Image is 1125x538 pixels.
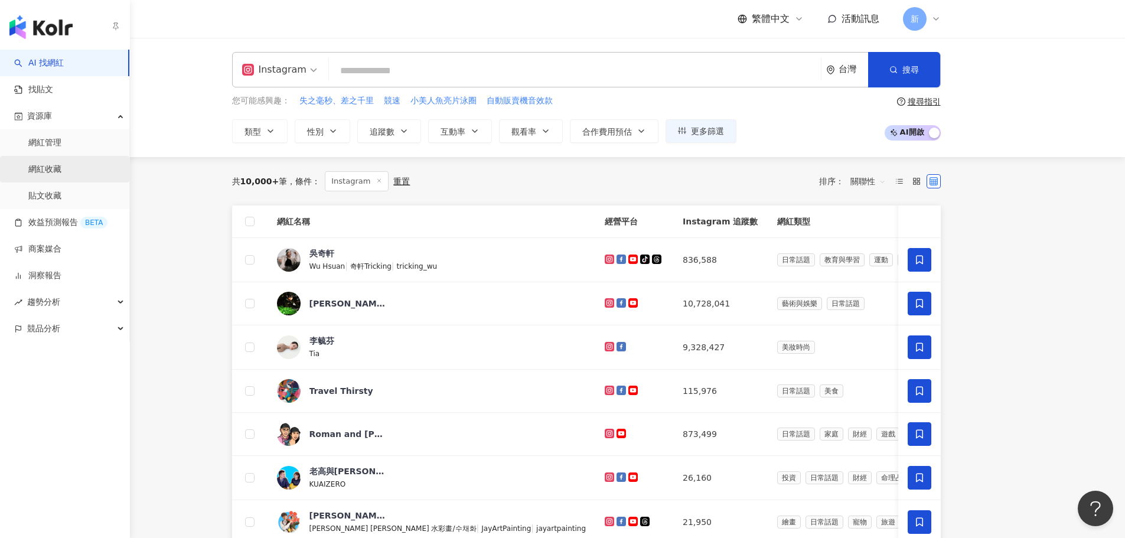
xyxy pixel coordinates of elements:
[277,335,586,360] a: KOL Avatar李毓芬Tia
[309,480,346,488] span: KUAIZERO
[827,297,865,310] span: 日常話題
[277,248,301,272] img: KOL Avatar
[14,270,61,282] a: 洞察報告
[536,524,586,533] span: jayartpainting
[868,52,940,87] button: 搜尋
[850,172,886,191] span: 關聯性
[27,315,60,342] span: 競品分析
[357,119,421,143] button: 追蹤數
[309,262,345,270] span: Wu Hsuan
[839,64,868,74] div: 台灣
[287,177,320,186] span: 條件 ：
[869,253,893,266] span: 運動
[27,289,60,315] span: 趨勢分析
[384,95,400,107] span: 競速
[428,119,492,143] button: 互動率
[27,103,52,129] span: 資源庫
[309,350,320,358] span: Tia
[673,456,767,500] td: 26,160
[14,298,22,307] span: rise
[28,164,61,175] a: 網紅收藏
[876,471,914,484] span: 命理占卜
[14,217,107,229] a: 效益預測報告BETA
[277,510,301,534] img: KOL Avatar
[268,206,596,238] th: 網紅名稱
[277,422,301,446] img: KOL Avatar
[820,428,843,441] span: 家庭
[777,384,815,397] span: 日常話題
[350,262,392,270] span: 奇軒Tricking
[9,15,73,39] img: logo
[240,177,279,186] span: 10,000+
[309,524,477,533] span: [PERSON_NAME] [PERSON_NAME] 水彩畫/수채화
[820,384,843,397] span: 美食
[842,13,879,24] span: 活動訊息
[673,206,767,238] th: Instagram 追蹤數
[309,247,334,259] div: 吳奇軒
[277,379,301,403] img: KOL Avatar
[277,335,301,359] img: KOL Avatar
[876,428,900,441] span: 遊戲
[277,466,301,490] img: KOL Avatar
[28,190,61,202] a: 貼文收藏
[383,94,401,107] button: 競速
[14,57,64,69] a: searchAI 找網紅
[768,206,1006,238] th: 網紅類型
[309,335,334,347] div: 李毓芬
[244,127,261,136] span: 類型
[499,119,563,143] button: 觀看率
[397,262,438,270] span: tricking_wu
[848,516,872,529] span: 寵物
[848,428,872,441] span: 財經
[511,127,536,136] span: 觀看率
[299,95,374,107] span: 失之毫秒、差之千里
[820,253,865,266] span: 教育與學習
[441,127,465,136] span: 互動率
[28,137,61,149] a: 網紅管理
[232,177,288,186] div: 共 筆
[908,97,941,106] div: 搜尋指引
[806,516,843,529] span: 日常話題
[309,465,386,477] div: 老高與[PERSON_NAME] Mr & Mrs [PERSON_NAME]
[777,341,815,354] span: 美妝時尚
[673,370,767,413] td: 115,976
[370,127,394,136] span: 追蹤數
[410,95,477,107] span: 小美人魚亮片泳圈
[582,127,632,136] span: 合作費用預估
[393,177,410,186] div: 重置
[848,471,872,484] span: 財經
[911,12,919,25] span: 新
[898,253,935,266] span: 交通工具
[570,119,658,143] button: 合作費用預估
[777,428,815,441] span: 日常話題
[531,523,536,533] span: |
[345,261,350,270] span: |
[777,516,801,529] span: 繪畫
[277,510,586,534] a: KOL Avatar[PERSON_NAME] [PERSON_NAME] Painting[PERSON_NAME] [PERSON_NAME] 水彩畫/수채화|JayArtPainting|...
[277,379,586,403] a: KOL AvatarTravel Thirsty
[673,238,767,282] td: 836,588
[691,126,724,136] span: 更多篩選
[309,428,386,440] div: Roman and [PERSON_NAME]
[277,247,586,272] a: KOL Avatar吳奇軒Wu Hsuan|奇軒Tricking|tricking_wu
[1078,491,1113,526] iframe: Help Scout Beacon - Open
[673,413,767,456] td: 873,499
[673,325,767,370] td: 9,328,427
[673,282,767,325] td: 10,728,041
[299,94,374,107] button: 失之毫秒、差之千里
[486,94,553,107] button: 自動販賣機音效款
[309,298,386,309] div: [PERSON_NAME] [PERSON_NAME]
[410,94,477,107] button: 小美人魚亮片泳圈
[752,12,790,25] span: 繁體中文
[309,385,373,397] div: Travel Thirsty
[487,95,553,107] span: 自動販賣機音效款
[232,95,290,107] span: 您可能感興趣：
[392,261,397,270] span: |
[14,84,53,96] a: 找貼文
[777,471,801,484] span: 投資
[777,297,822,310] span: 藝術與娛樂
[277,292,301,315] img: KOL Avatar
[242,60,306,79] div: Instagram
[14,243,61,255] a: 商案媒合
[826,66,835,74] span: environment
